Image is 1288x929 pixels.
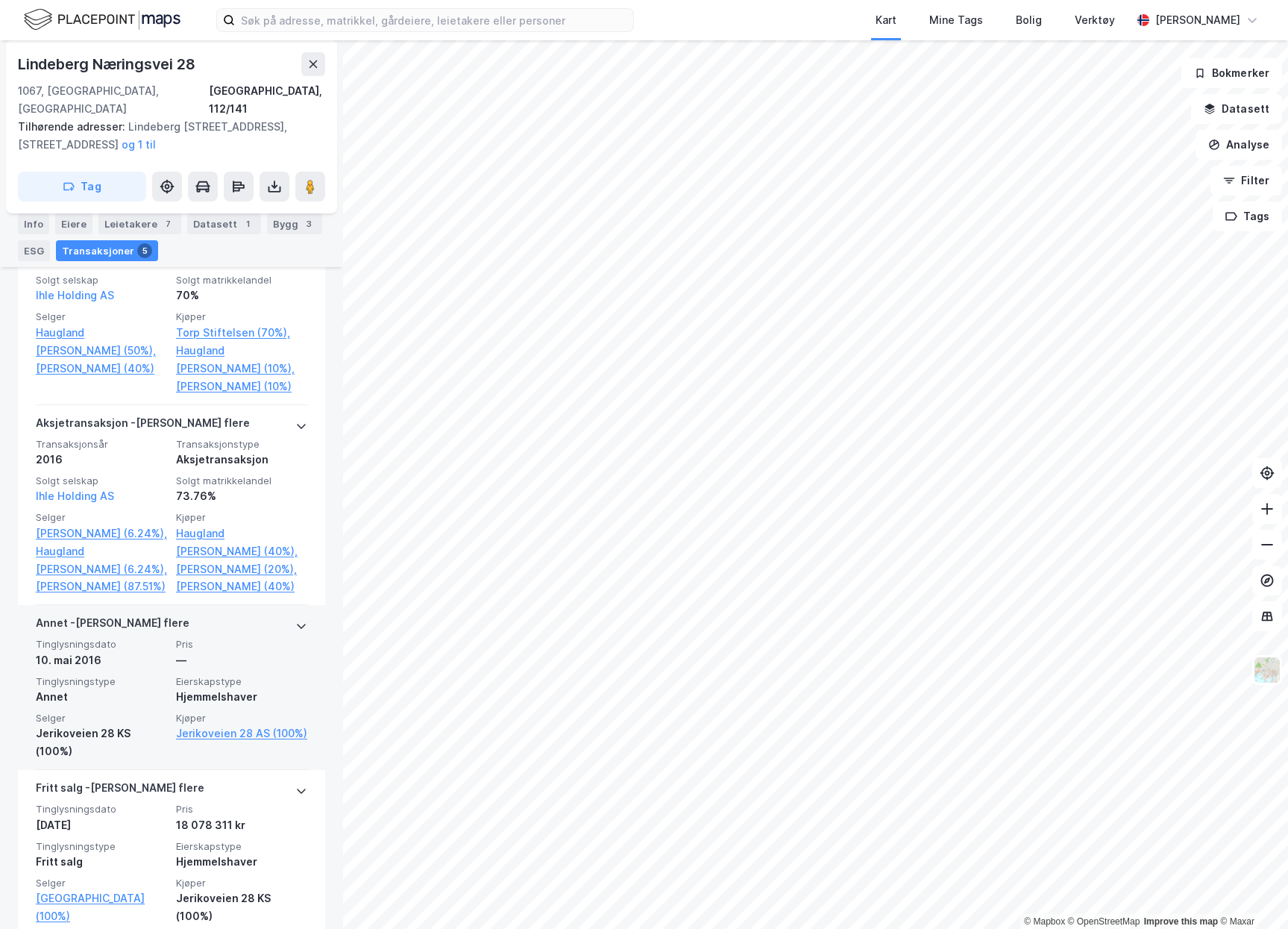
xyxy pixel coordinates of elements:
a: Ihle Holding AS [36,489,114,502]
span: Tinglysningstype [36,675,167,688]
a: Improve this map [1144,916,1218,927]
a: [GEOGRAPHIC_DATA] (100%) [36,889,167,925]
span: Kjøper [176,877,307,889]
div: Mine Tags [929,11,983,29]
div: Datasett [187,213,261,234]
div: Annet [36,688,167,706]
button: Tags [1213,201,1282,231]
a: Mapbox [1024,916,1065,927]
a: OpenStreetMap [1068,916,1140,927]
span: Solgt selskap [36,274,167,287]
span: Kjøper [176,712,307,725]
button: Analyse [1196,130,1282,160]
div: Transaksjoner [56,240,158,261]
div: — [176,651,307,669]
span: Transaksjonstype [176,438,307,451]
span: Pris [176,803,307,816]
div: Bygg [267,213,322,234]
span: Tinglysningsdato [36,803,167,816]
div: Leietakere [98,213,181,234]
div: Eiere [55,213,92,234]
div: Fritt salg - [PERSON_NAME] flere [36,779,204,803]
div: Annet - [PERSON_NAME] flere [36,614,189,638]
div: 73.76% [176,487,307,505]
div: Jerikoveien 28 KS (100%) [176,889,307,925]
div: [PERSON_NAME] [1155,11,1240,29]
span: Pris [176,638,307,651]
span: Solgt matrikkelandel [176,475,307,487]
a: [PERSON_NAME] (40%) [36,360,167,378]
div: Bolig [1016,11,1042,29]
button: Bokmerker [1181,58,1282,88]
button: Filter [1210,166,1282,196]
a: Haugland [PERSON_NAME] (6.24%), [36,542,167,578]
div: 5 [137,243,152,258]
div: Aksjetransaksjon [176,451,307,469]
span: Eierskapstype [176,675,307,688]
div: Info [18,213,49,234]
button: Datasett [1191,94,1282,124]
img: logo.f888ab2527a4732fd821a326f86c7f29.svg [24,7,180,33]
a: [PERSON_NAME] (10%) [176,378,307,395]
div: Verktøy [1075,11,1115,29]
span: Eierskapstype [176,840,307,853]
span: Kjøper [176,310,307,323]
img: Z [1253,656,1281,684]
a: [PERSON_NAME] (40%) [176,578,307,595]
a: Haugland [PERSON_NAME] (40%), [176,525,307,560]
div: Lindeberg [STREET_ADDRESS], [STREET_ADDRESS] [18,118,313,154]
span: Selger [36,310,167,323]
a: [PERSON_NAME] (87.51%) [36,578,167,595]
div: Jerikoveien 28 KS (100%) [36,725,167,760]
a: Haugland [PERSON_NAME] (50%), [36,324,167,360]
a: [PERSON_NAME] (6.24%), [36,525,167,542]
div: [DATE] [36,816,167,834]
span: Transaksjonsår [36,438,167,451]
a: Jerikoveien 28 AS (100%) [176,725,307,742]
span: Tinglysningsdato [36,638,167,651]
span: Kjøper [176,511,307,524]
div: 70% [176,287,307,304]
div: Kart [876,11,896,29]
div: Aksjetransaksjon - [PERSON_NAME] flere [36,414,250,438]
div: 1067, [GEOGRAPHIC_DATA], [GEOGRAPHIC_DATA] [18,82,209,118]
a: [PERSON_NAME] (20%), [176,560,307,578]
div: Lindeberg Næringsvei 28 [18,52,198,76]
iframe: Chat Widget [1213,857,1288,929]
div: 10. mai 2016 [36,651,167,669]
span: Solgt matrikkelandel [176,274,307,287]
a: Ihle Holding AS [36,289,114,301]
div: 7 [160,216,175,231]
div: 1 [240,216,255,231]
div: Hjemmelshaver [176,688,307,706]
div: 2016 [36,451,167,469]
a: Haugland [PERSON_NAME] (10%), [176,342,307,378]
div: [GEOGRAPHIC_DATA], 112/141 [209,82,325,118]
span: Selger [36,712,167,725]
div: Fritt salg [36,853,167,871]
span: Selger [36,877,167,889]
div: 3 [301,216,316,231]
button: Tag [18,172,146,201]
input: Søk på adresse, matrikkel, gårdeiere, leietakere eller personer [235,9,633,31]
div: 18 078 311 kr [176,816,307,834]
div: Hjemmelshaver [176,853,307,871]
a: Torp Stiftelsen (70%), [176,324,307,342]
div: ESG [18,240,50,261]
span: Solgt selskap [36,475,167,487]
span: Tinglysningstype [36,840,167,853]
span: Selger [36,511,167,524]
span: Tilhørende adresser: [18,120,128,133]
